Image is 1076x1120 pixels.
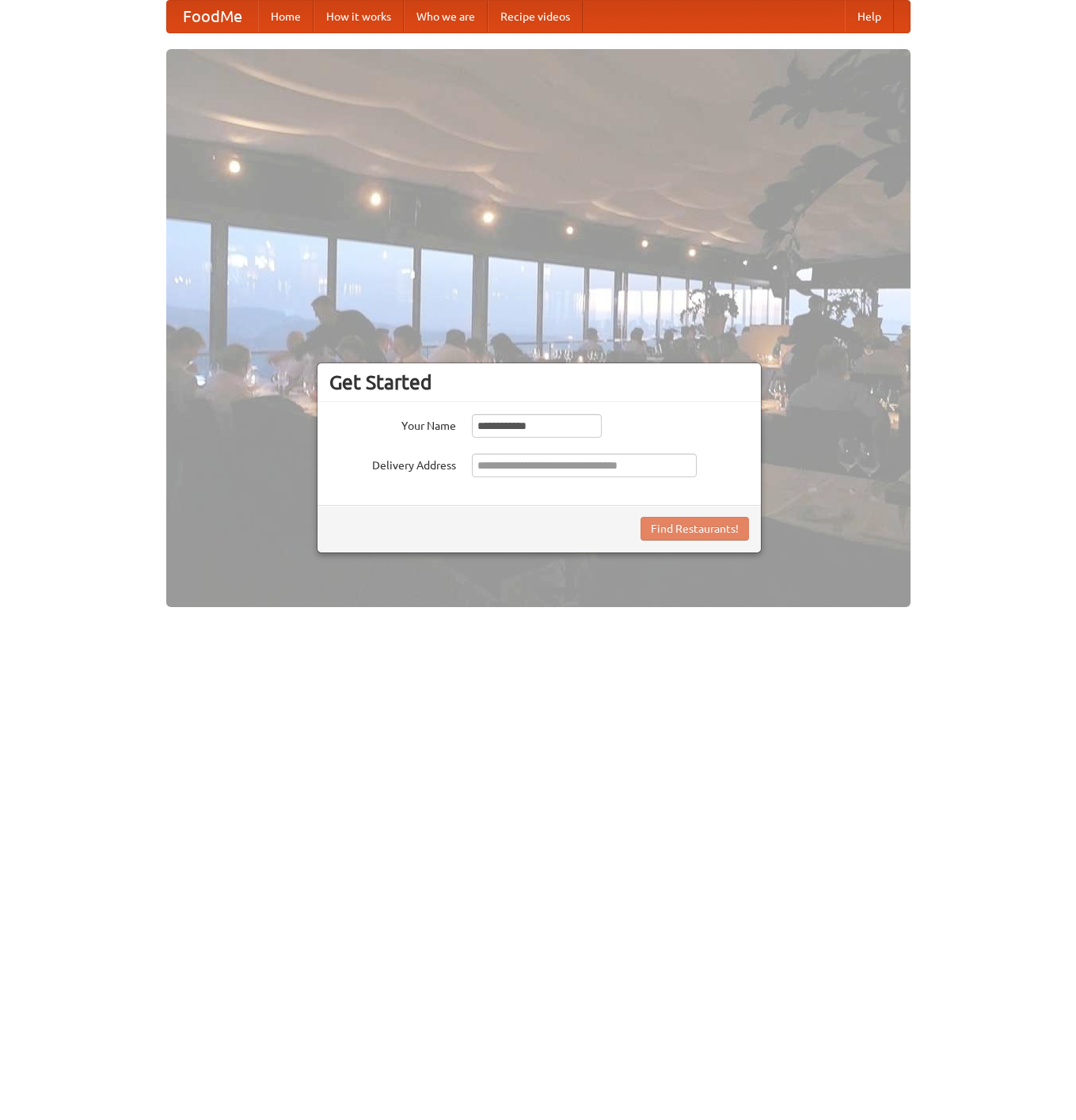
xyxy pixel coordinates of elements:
[641,517,749,541] button: Find Restaurants!
[488,1,583,32] a: Recipe videos
[329,414,456,434] label: Your Name
[845,1,894,32] a: Help
[167,1,258,32] a: FoodMe
[314,1,404,32] a: How it works
[258,1,314,32] a: Home
[329,454,456,473] label: Delivery Address
[329,370,749,394] h3: Get Started
[404,1,488,32] a: Who we are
